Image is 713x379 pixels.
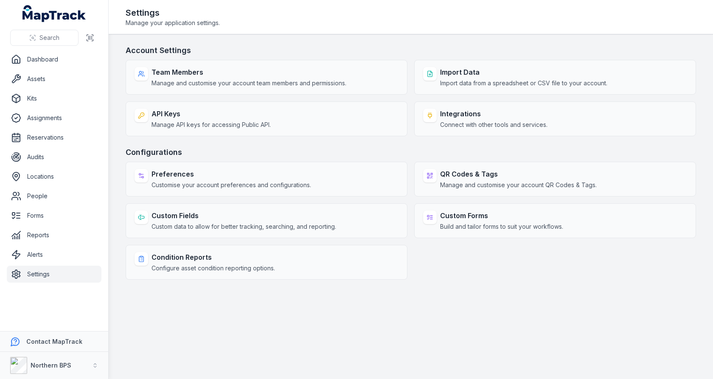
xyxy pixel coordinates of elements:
[152,181,311,189] span: Customise your account preferences and configurations.
[7,168,101,185] a: Locations
[152,109,271,119] strong: API Keys
[152,211,336,221] strong: Custom Fields
[126,162,407,197] a: PreferencesCustomise your account preferences and configurations.
[414,162,696,197] a: QR Codes & TagsManage and customise your account QR Codes & Tags.
[7,188,101,205] a: People
[440,169,597,179] strong: QR Codes & Tags
[7,129,101,146] a: Reservations
[7,70,101,87] a: Assets
[126,19,220,27] span: Manage your application settings.
[414,60,696,95] a: Import DataImport data from a spreadsheet or CSV file to your account.
[440,181,597,189] span: Manage and customise your account QR Codes & Tags.
[7,149,101,166] a: Audits
[31,362,71,369] strong: Northern BPS
[126,146,696,158] h3: Configurations
[126,7,220,19] h2: Settings
[10,30,79,46] button: Search
[126,203,407,238] a: Custom FieldsCustom data to allow for better tracking, searching, and reporting.
[7,266,101,283] a: Settings
[152,264,275,272] span: Configure asset condition reporting options.
[440,67,607,77] strong: Import Data
[152,169,311,179] strong: Preferences
[7,51,101,68] a: Dashboard
[126,101,407,136] a: API KeysManage API keys for accessing Public API.
[26,338,82,345] strong: Contact MapTrack
[440,79,607,87] span: Import data from a spreadsheet or CSV file to your account.
[414,101,696,136] a: IntegrationsConnect with other tools and services.
[7,207,101,224] a: Forms
[7,246,101,263] a: Alerts
[152,252,275,262] strong: Condition Reports
[440,121,547,129] span: Connect with other tools and services.
[440,109,547,119] strong: Integrations
[152,67,346,77] strong: Team Members
[126,45,696,56] h3: Account Settings
[152,79,346,87] span: Manage and customise your account team members and permissions.
[126,60,407,95] a: Team MembersManage and customise your account team members and permissions.
[440,211,563,221] strong: Custom Forms
[152,222,336,231] span: Custom data to allow for better tracking, searching, and reporting.
[152,121,271,129] span: Manage API keys for accessing Public API.
[7,227,101,244] a: Reports
[7,109,101,126] a: Assignments
[414,203,696,238] a: Custom FormsBuild and tailor forms to suit your workflows.
[22,5,86,22] a: MapTrack
[126,245,407,280] a: Condition ReportsConfigure asset condition reporting options.
[7,90,101,107] a: Kits
[39,34,59,42] span: Search
[440,222,563,231] span: Build and tailor forms to suit your workflows.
